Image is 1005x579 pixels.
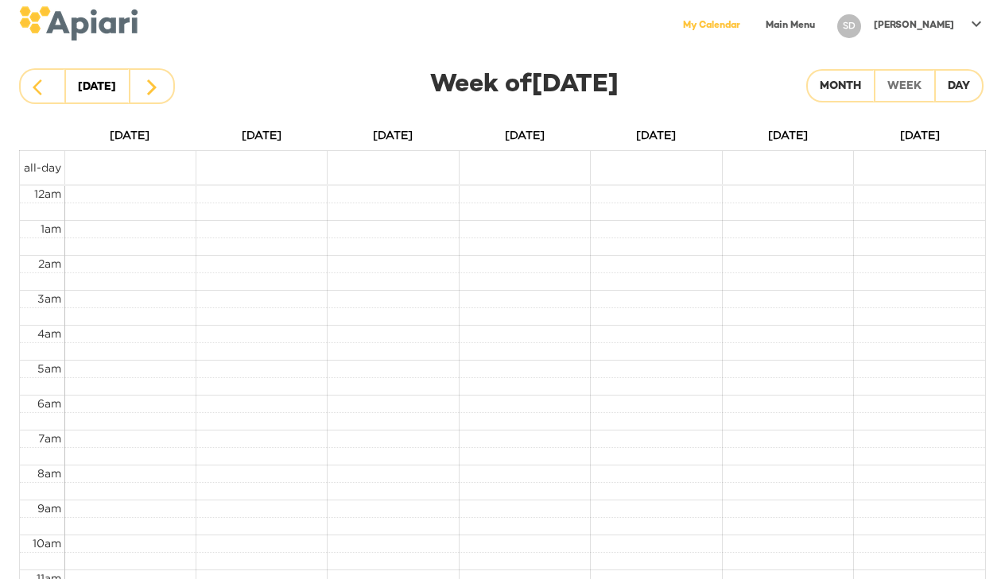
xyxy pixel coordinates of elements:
span: 3am [37,292,61,304]
span: [DATE] [505,129,545,141]
button: Month [806,69,875,102]
button: Day [934,69,984,102]
div: SD [837,14,861,38]
span: [DATE] [373,129,413,141]
span: all-day [24,161,61,173]
span: 4am [37,327,61,339]
span: [DATE] [636,129,676,141]
div: [DATE] [78,76,116,98]
span: [DATE] [242,129,281,141]
img: logo [19,6,138,41]
span: 12am [34,187,61,199]
span: 8am [37,467,61,479]
div: Day [948,77,970,97]
span: 10am [33,537,61,549]
div: Week [887,77,922,97]
a: My Calendar [673,10,750,42]
a: Main Menu [756,10,825,42]
span: 9am [37,502,61,514]
p: [PERSON_NAME] [874,19,954,33]
span: [DATE] [110,129,149,141]
div: Month [820,77,861,97]
span: [DATE] [900,129,940,141]
span: 6am [37,397,61,409]
span: 2am [38,257,61,269]
span: 7am [38,432,61,444]
div: Week of [DATE] [218,68,787,104]
button: Week [874,69,935,102]
span: [DATE] [768,129,808,141]
span: 5am [37,362,61,374]
span: 1am [41,222,61,234]
button: [DATE] [64,68,130,104]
